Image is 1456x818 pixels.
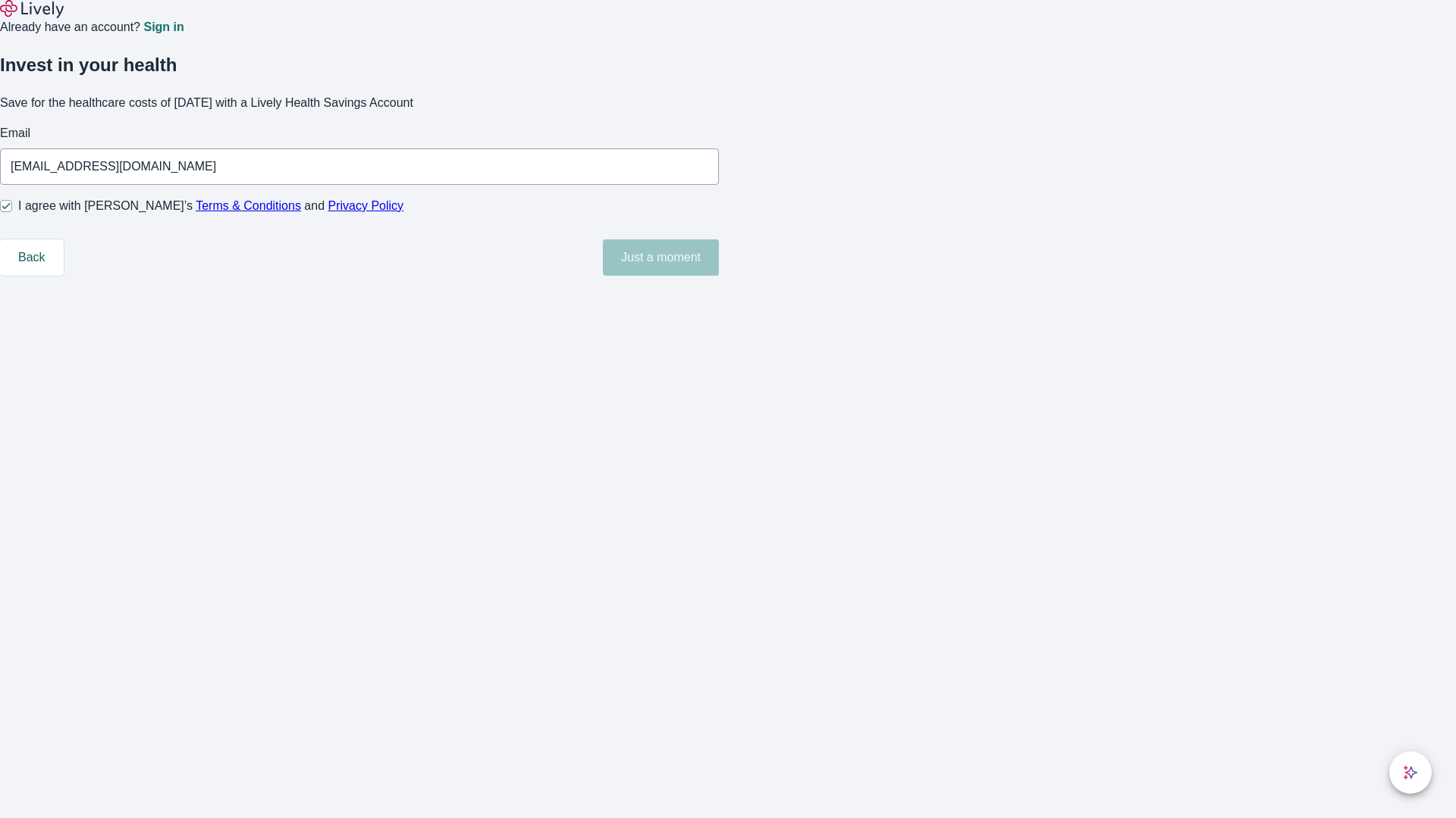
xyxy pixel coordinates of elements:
a: Privacy Policy [328,199,404,212]
a: Sign in [143,21,184,33]
span: I agree with [PERSON_NAME]’s and [18,197,403,215]
svg: Lively AI Assistant [1403,765,1418,780]
button: chat [1389,751,1432,794]
a: Terms & Conditions [196,199,301,212]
